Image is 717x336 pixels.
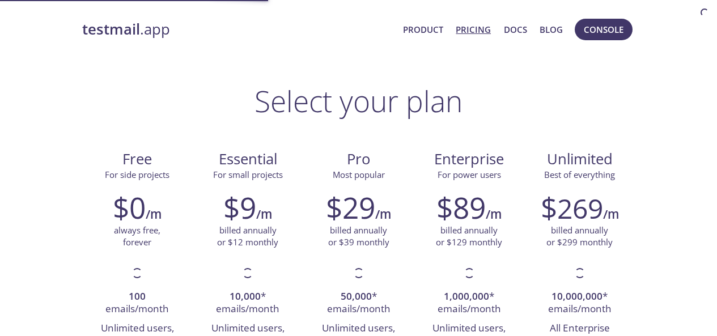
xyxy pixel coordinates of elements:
[551,290,603,303] strong: 10,000,000
[82,19,140,39] strong: testmail
[541,190,603,224] h2: $
[105,169,169,180] span: For side projects
[533,287,626,320] li: * emails/month
[333,169,385,180] span: Most popular
[113,190,146,224] h2: $0
[444,290,489,303] strong: 1,000,000
[403,22,443,37] a: Product
[423,150,515,169] span: Enterprise
[312,287,405,320] li: * emails/month
[584,22,623,37] span: Console
[91,287,184,320] li: emails/month
[312,150,405,169] span: Pro
[129,290,146,303] strong: 100
[557,190,603,227] span: 269
[341,290,372,303] strong: 50,000
[114,224,160,249] p: always free, forever
[438,169,501,180] span: For power users
[256,205,272,224] h6: /m
[547,149,613,169] span: Unlimited
[146,205,162,224] h6: /m
[504,22,527,37] a: Docs
[546,224,613,249] p: billed annually or $299 monthly
[217,224,278,249] p: billed annually or $12 monthly
[603,205,619,224] h6: /m
[254,84,463,118] h1: Select your plan
[201,287,295,320] li: * emails/month
[375,205,391,224] h6: /m
[486,205,502,224] h6: /m
[91,150,184,169] span: Free
[422,287,516,320] li: * emails/month
[575,19,633,40] button: Console
[213,169,283,180] span: For small projects
[544,169,615,180] span: Best of everything
[456,22,491,37] a: Pricing
[202,150,294,169] span: Essential
[436,224,502,249] p: billed annually or $129 monthly
[223,190,256,224] h2: $9
[436,190,486,224] h2: $89
[540,22,563,37] a: Blog
[230,290,261,303] strong: 10,000
[82,20,394,39] a: testmail.app
[328,224,389,249] p: billed annually or $39 monthly
[326,190,375,224] h2: $29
